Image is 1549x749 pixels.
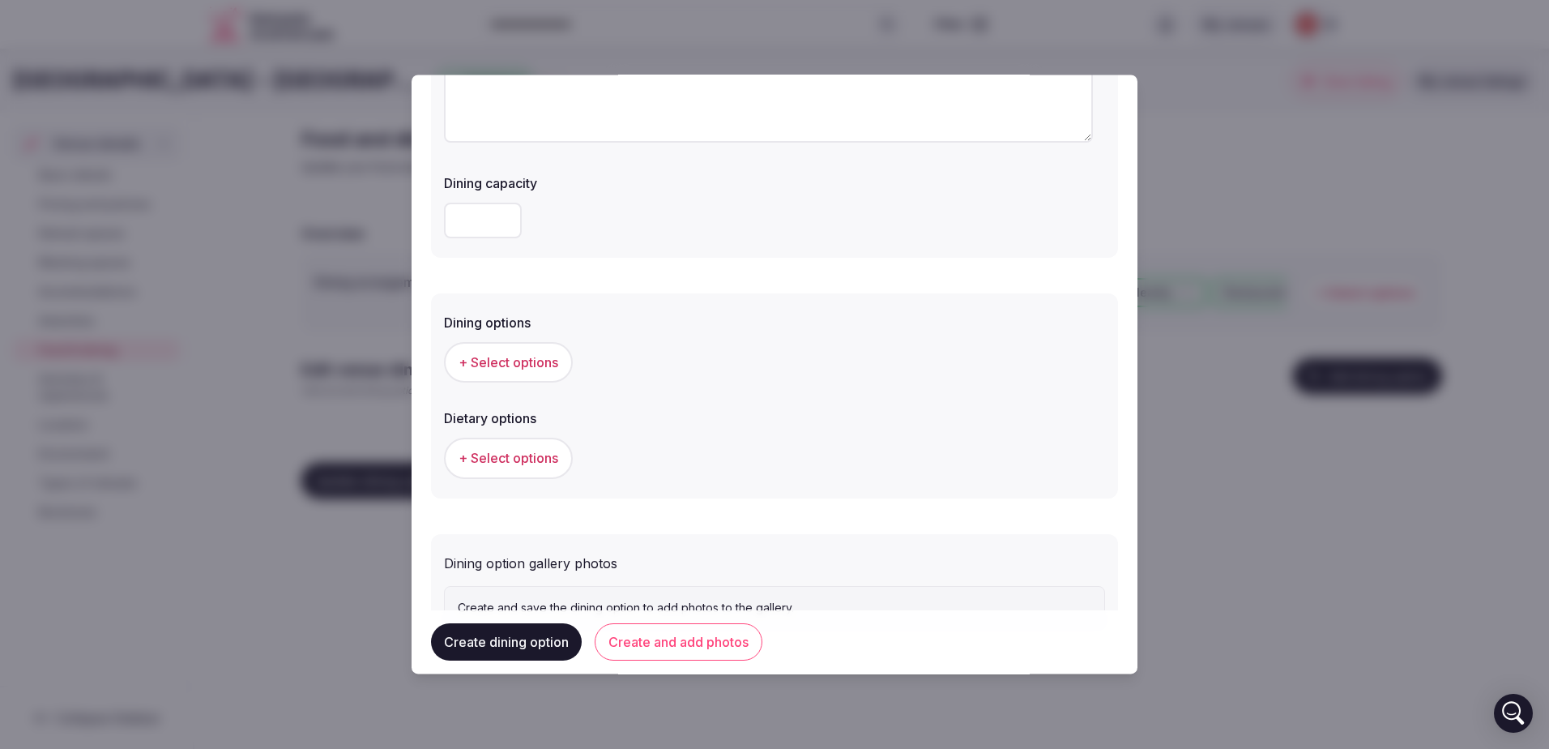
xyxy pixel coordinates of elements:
label: Dining capacity [444,177,1105,190]
div: Dining option gallery photos [444,547,1105,573]
span: + Select options [459,353,558,371]
button: + Select options [444,439,573,479]
button: Create dining option [431,624,582,661]
button: + Select options [444,342,573,383]
p: Create and save the dining option to add photos to the gallery. [458,600,1091,616]
button: Create and add photos [595,624,762,661]
label: Dietary options [444,413,1105,426]
label: Dining options [444,316,1105,329]
span: + Select options [459,450,558,468]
